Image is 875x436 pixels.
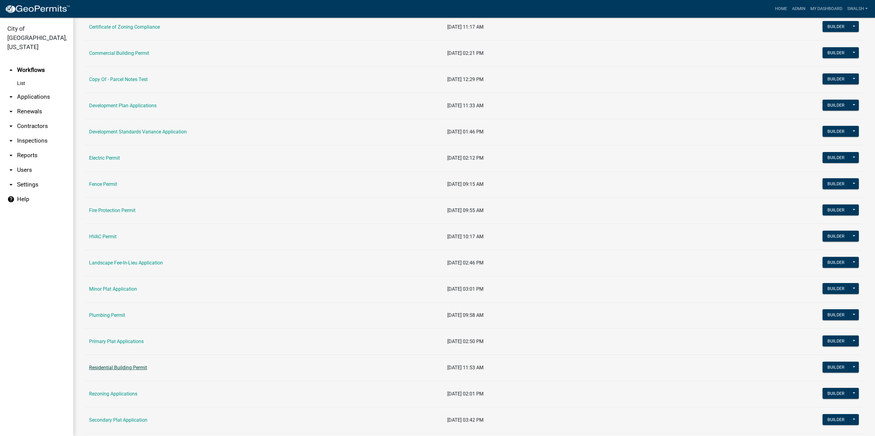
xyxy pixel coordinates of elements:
[823,178,849,189] button: Builder
[823,335,849,346] button: Builder
[447,286,484,292] span: [DATE] 03:01 PM
[447,339,484,344] span: [DATE] 02:50 PM
[447,76,484,82] span: [DATE] 12:29 PM
[447,207,484,213] span: [DATE] 09:55 AM
[447,181,484,187] span: [DATE] 09:15 AM
[89,103,157,108] a: Development Plan Applications
[7,66,15,74] i: arrow_drop_up
[89,181,117,187] a: Fence Permit
[89,260,163,266] a: Landscape Fee-In-Lieu Application
[89,312,125,318] a: Plumbing Permit
[89,417,147,423] a: Secondary Plat Application
[89,365,147,370] a: Residential Building Permit
[89,155,120,161] a: Electric Permit
[7,108,15,115] i: arrow_drop_down
[447,417,484,423] span: [DATE] 03:42 PM
[447,234,484,239] span: [DATE] 10:17 AM
[7,93,15,101] i: arrow_drop_down
[7,152,15,159] i: arrow_drop_down
[89,286,137,292] a: Minor Plat Application
[89,339,144,344] a: Primary Plat Applications
[447,391,484,397] span: [DATE] 02:01 PM
[89,129,187,135] a: Development Standards Variance Application
[823,309,849,320] button: Builder
[808,3,845,15] a: My Dashboard
[447,155,484,161] span: [DATE] 02:12 PM
[823,21,849,32] button: Builder
[790,3,808,15] a: Admin
[823,283,849,294] button: Builder
[447,365,484,370] span: [DATE] 11:53 AM
[89,207,135,213] a: Fire Protection Permit
[823,47,849,58] button: Builder
[823,414,849,425] button: Builder
[7,122,15,130] i: arrow_drop_down
[7,166,15,174] i: arrow_drop_down
[447,312,484,318] span: [DATE] 09:58 AM
[89,76,148,82] a: Copy Of - Parcel Notes Test
[823,204,849,215] button: Builder
[89,234,117,239] a: HVAC Permit
[7,181,15,188] i: arrow_drop_down
[447,260,484,266] span: [DATE] 02:46 PM
[823,231,849,242] button: Builder
[447,103,484,108] span: [DATE] 11:33 AM
[772,3,790,15] a: Home
[823,152,849,163] button: Builder
[823,257,849,268] button: Builder
[7,196,15,203] i: help
[89,24,160,30] a: Certificate of Zoning Compliance
[823,73,849,84] button: Builder
[447,129,484,135] span: [DATE] 01:46 PM
[7,137,15,144] i: arrow_drop_down
[89,391,137,397] a: Rezoning Applications
[823,362,849,373] button: Builder
[823,388,849,399] button: Builder
[89,50,149,56] a: Commercial Building Permit
[823,126,849,137] button: Builder
[823,100,849,111] button: Builder
[845,3,870,15] a: swalsh
[447,24,484,30] span: [DATE] 11:17 AM
[447,50,484,56] span: [DATE] 02:21 PM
